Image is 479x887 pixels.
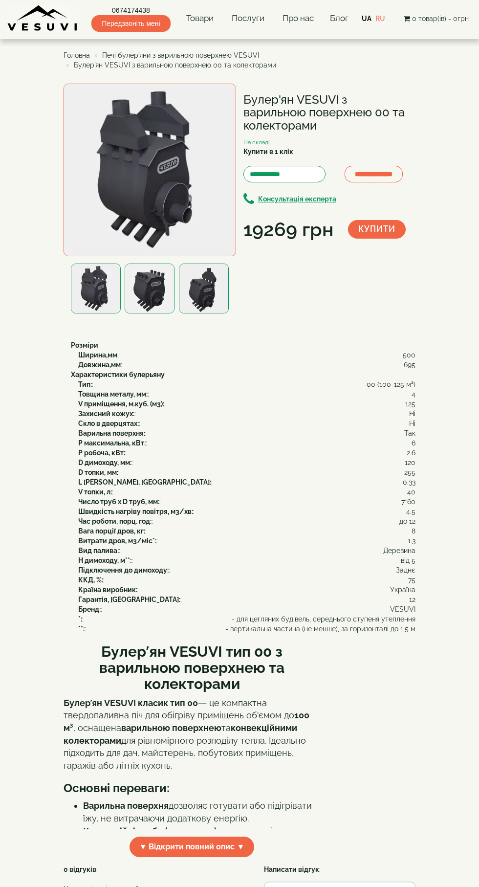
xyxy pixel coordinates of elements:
span: 695 [404,360,415,370]
span: 4 [412,389,415,399]
b: D димоходу, мм: [78,459,131,466]
b: Скло в дверцятах: [78,420,139,427]
b: Розміри [71,341,98,349]
div: : [78,507,415,516]
div: : [78,467,415,477]
span: Передзвоніть мені [91,15,170,32]
img: Булер'ян VESUVI з варильною поверхнею 00 та колекторами [125,264,174,313]
div: : [78,585,415,595]
b: Булер’ян VESUVI тип 00 з варильною поверхнею та колекторами [99,643,284,692]
b: Підключення до димоходу: [78,566,169,574]
a: RU [375,15,385,22]
b: Вид палива: [78,547,119,554]
h1: Булер'ян VESUVI з варильною поверхнею 00 та колекторами [243,93,409,132]
div: : [78,389,415,399]
small: На складі [243,139,270,146]
span: 12 [409,595,415,604]
span: Ні [409,419,415,428]
div: : [264,865,415,874]
span: Заднє [396,565,415,575]
b: Консультація експерта [258,195,336,203]
b: L [PERSON_NAME], [GEOGRAPHIC_DATA]: [78,478,211,486]
strong: варильною поверхнею [121,723,221,733]
b: Варильна поверхня: [78,429,145,437]
span: 75 [408,575,415,585]
div: : [78,624,415,634]
span: Ні [409,409,415,419]
strong: Булер’ян VESUVI класик тип 00 [64,698,198,708]
b: Вага порції дров, кг: [78,527,145,535]
span: Деревина [383,546,415,555]
b: D топки, мм: [78,468,118,476]
strong: 0 відгуків [64,865,96,873]
div: : [78,409,415,419]
span: Булер'ян VESUVI з варильною поверхнею 00 та колекторами [74,61,276,69]
div: : [78,575,415,585]
div: : [78,360,415,370]
span: 0 товар(ів) - 0грн [412,15,469,22]
label: Купити в 1 клік [243,147,293,156]
div: : [78,536,415,546]
span: - вертикальна частина (не менше), за горизонталі до 1,5 м [225,624,415,634]
img: Булер'ян VESUVI з варильною поверхнею 00 та колекторами [71,264,121,313]
a: Послуги [229,7,267,30]
b: Гарантія, [GEOGRAPHIC_DATA]: [78,596,180,603]
div: : [78,399,415,409]
div: : [78,419,415,428]
a: Про нас [280,7,316,30]
b: Товщина металу, мм: [78,390,148,398]
a: 0674174438 [91,5,170,15]
span: Україна [390,585,415,595]
button: 0 товар(ів) - 0грн [401,13,472,24]
strong: 100 м³ [64,710,309,733]
b: Країна виробник: [78,586,137,594]
b: Витрати дров, м3/міс*: [78,537,156,545]
div: : [78,350,415,360]
li: дозволяє готувати або підігрівати їжу, не витрачаючи додаткову енергію. [83,799,320,824]
strong: Написати відгук [264,865,319,873]
a: UA [362,15,371,22]
b: V топки, л: [78,488,112,496]
div: : [78,595,415,604]
b: Час роботи, порц. год: [78,517,152,525]
span: 4.5 [406,507,415,516]
span: 120 [405,458,415,467]
a: Печі булер'яни з варильною поверхнею VESUVI [102,51,259,59]
p: — це компактна твердопаливна піч для обігріву приміщень об'ємом до , оснащена та для рівномірного... [64,697,320,772]
span: 255 [404,467,415,477]
span: до 12 [399,516,415,526]
b: Швидкість нагріву повітря, м3/хв: [78,508,193,515]
span: 1.3 [408,536,415,546]
b: Бренд: [78,605,101,613]
div: : [78,516,415,526]
a: Головна [64,51,90,59]
div: : [78,487,415,497]
img: Булер'ян VESUVI з варильною поверхнею 00 та колекторами [64,84,236,256]
b: P максимальна, кВт: [78,439,146,447]
div: : [78,555,415,565]
button: Купити [348,220,406,239]
li: швидко нагрівають повітря та забезпечують ефективну циркуляцію тепла по всьому приміщенню, з вивд... [83,825,320,863]
b: H димоходу, м**: [78,556,131,564]
b: P робоча, кВт: [78,449,125,457]
span: 40 [407,487,415,497]
b: Характеристики булерьяну [71,371,165,378]
span: 500 [403,350,415,360]
div: : [78,546,415,555]
span: від 5 [401,555,415,565]
div: : [78,458,415,467]
span: 00 (100-125 м³) [367,379,415,389]
strong: конвекційними колекторами [64,723,297,746]
b: Число труб x D труб, мм: [78,498,159,506]
div: : [78,565,415,575]
div: : [78,497,415,507]
div: : [78,428,415,438]
span: 125 [405,399,415,409]
b: Тип: [78,380,92,388]
a: Блог [330,13,348,23]
div: 19269 грн [243,216,333,243]
div: : [78,604,415,614]
span: - для цегляних будівель, середнього ступеня утеплення [232,614,415,624]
